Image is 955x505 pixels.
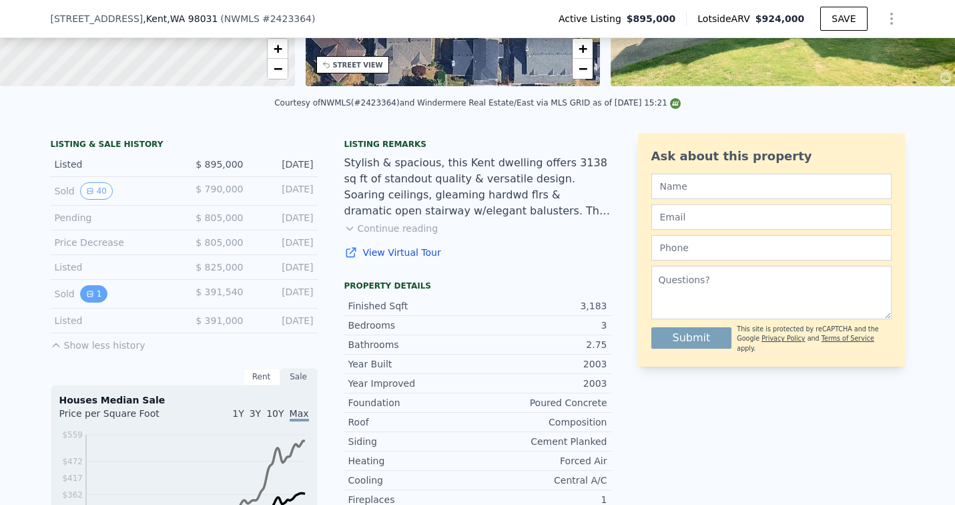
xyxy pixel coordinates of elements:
[344,155,611,219] div: Stylish & spacious, this Kent dwelling offers 3138 sq ft of standout quality & versatile design. ...
[348,396,478,409] div: Foundation
[478,435,607,448] div: Cement Planked
[344,222,438,235] button: Continue reading
[143,12,218,25] span: , Kent
[62,430,83,440] tspan: $559
[478,454,607,468] div: Forced Air
[250,408,261,419] span: 3Y
[55,182,174,200] div: Sold
[196,237,243,248] span: $ 805,000
[344,139,611,150] div: Listing remarks
[651,327,732,349] button: Submit
[254,314,314,327] div: [DATE]
[62,457,83,466] tspan: $472
[62,474,83,483] tspan: $417
[254,261,314,274] div: [DATE]
[59,393,309,407] div: Houses Median Sale
[651,147,892,166] div: Ask about this property
[348,357,478,371] div: Year Built
[478,338,607,351] div: 2.75
[196,212,243,223] span: $ 805,000
[196,287,243,297] span: $ 391,540
[59,407,184,428] div: Price per Square Foot
[348,435,478,448] div: Siding
[333,60,383,70] div: STREET VIEW
[348,415,478,429] div: Roof
[737,325,891,353] div: This site is protected by reCAPTCHA and the Google and apply.
[55,261,174,274] div: Listed
[220,12,315,25] div: ( )
[55,211,174,224] div: Pending
[167,13,218,24] span: , WA 98031
[273,40,282,57] span: +
[232,408,244,419] span: 1Y
[80,285,108,303] button: View historical data
[478,396,607,409] div: Poured Concrete
[344,281,611,291] div: Property details
[651,174,892,199] input: Name
[478,377,607,390] div: 2003
[196,184,243,194] span: $ 790,000
[755,13,805,24] span: $924,000
[670,98,681,109] img: NWMLS Logo
[254,285,314,303] div: [DATE]
[478,299,607,313] div: 3,183
[254,158,314,171] div: [DATE]
[697,12,755,25] span: Lotside ARV
[820,7,867,31] button: SAVE
[478,474,607,487] div: Central A/C
[348,338,478,351] div: Bathrooms
[348,474,478,487] div: Cooling
[62,490,83,500] tspan: $362
[55,236,174,249] div: Price Decrease
[559,12,627,25] span: Active Listing
[254,182,314,200] div: [DATE]
[822,335,874,342] a: Terms of Service
[268,39,288,59] a: Zoom in
[478,415,607,429] div: Composition
[274,98,681,108] div: Courtesy of NWMLS (#2423364) and Windermere Real Estate/East via MLS GRID as of [DATE] 15:21
[344,246,611,259] a: View Virtual Tour
[196,315,243,326] span: $ 391,000
[196,159,243,170] span: $ 895,000
[478,319,607,332] div: 3
[280,368,318,385] div: Sale
[290,408,309,422] span: Max
[254,236,314,249] div: [DATE]
[761,335,805,342] a: Privacy Policy
[348,377,478,390] div: Year Improved
[579,40,587,57] span: +
[573,39,593,59] a: Zoom in
[224,13,260,24] span: NWMLS
[266,408,284,419] span: 10Y
[262,13,312,24] span: # 2423364
[573,59,593,79] a: Zoom out
[348,454,478,468] div: Heating
[55,158,174,171] div: Listed
[51,139,318,152] div: LISTING & SALE HISTORY
[243,368,280,385] div: Rent
[348,299,478,313] div: Finished Sqft
[51,333,145,352] button: Show less history
[478,357,607,371] div: 2003
[651,235,892,261] input: Phone
[55,314,174,327] div: Listed
[579,60,587,77] span: −
[268,59,288,79] a: Zoom out
[273,60,282,77] span: −
[348,319,478,332] div: Bedrooms
[651,204,892,230] input: Email
[254,211,314,224] div: [DATE]
[51,12,143,25] span: [STREET_ADDRESS]
[196,262,243,273] span: $ 825,000
[80,182,113,200] button: View historical data
[55,285,174,303] div: Sold
[627,12,676,25] span: $895,000
[878,5,905,32] button: Show Options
